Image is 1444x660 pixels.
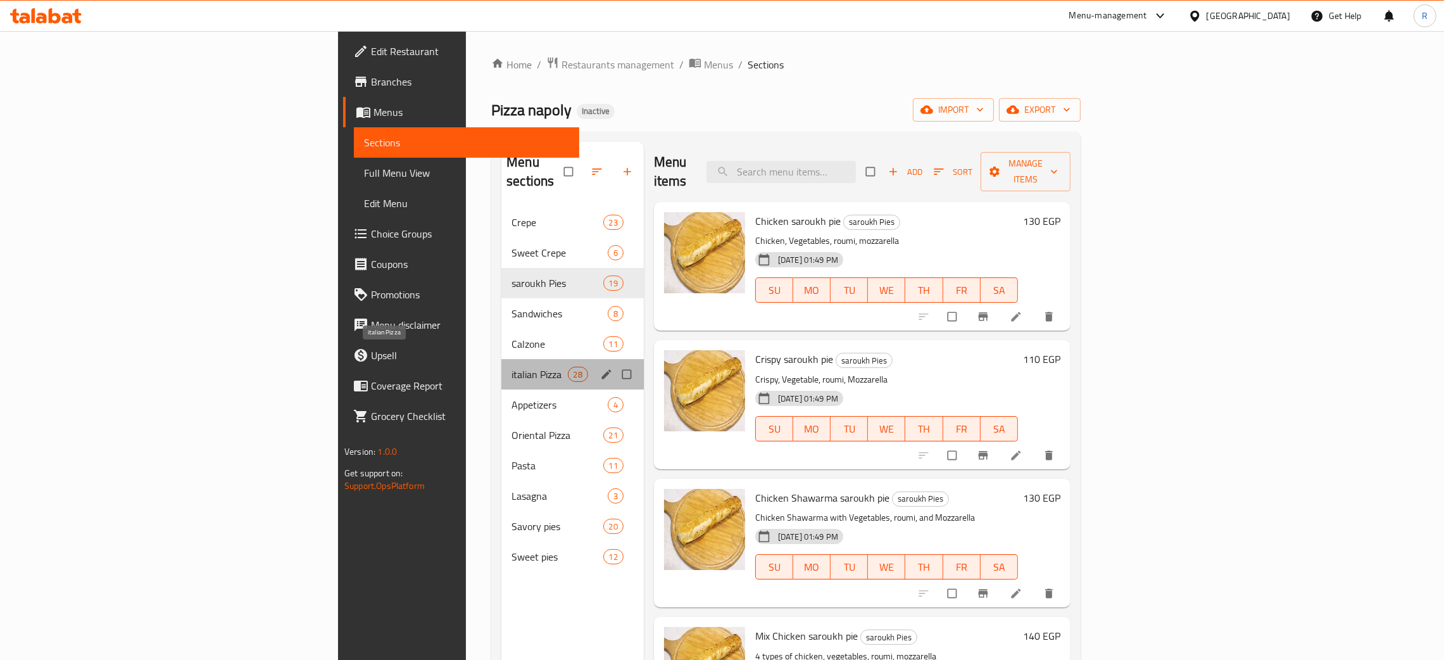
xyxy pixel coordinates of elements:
[604,429,623,441] span: 21
[948,558,976,576] span: FR
[843,215,900,230] div: saroukh Pies
[512,458,603,473] span: Pasta
[868,416,905,441] button: WE
[501,390,644,420] div: Appetizers4
[1010,449,1025,462] a: Edit menu item
[773,254,843,266] span: [DATE] 01:49 PM
[981,416,1018,441] button: SA
[755,233,1018,249] p: Chicken, Vegetables, roumi, mozzarella
[371,348,569,363] span: Upsell
[603,215,624,230] div: items
[512,306,608,321] span: Sandwiches
[940,305,967,329] span: Select to update
[583,158,613,186] span: Sort sections
[793,416,831,441] button: MO
[1035,441,1065,469] button: delete
[371,287,569,302] span: Promotions
[512,276,603,291] span: saroukh Pies
[371,44,569,59] span: Edit Restaurant
[1010,310,1025,323] a: Edit menu item
[1035,303,1065,331] button: delete
[343,371,579,401] a: Coverage Report
[831,416,868,441] button: TU
[910,281,938,300] span: TH
[755,277,793,303] button: SU
[986,281,1013,300] span: SA
[948,420,976,438] span: FR
[371,409,569,424] span: Grocery Checklist
[748,57,784,72] span: Sections
[836,558,863,576] span: TU
[986,420,1013,438] span: SA
[364,196,569,211] span: Edit Menu
[608,490,623,502] span: 3
[654,153,691,191] h2: Menu items
[664,212,745,293] img: Chicken saroukh pie
[608,397,624,412] div: items
[926,162,981,182] span: Sort items
[374,105,569,120] span: Menus
[354,127,579,158] a: Sections
[501,359,644,390] div: italian Pizza28edit
[798,281,826,300] span: MO
[873,558,900,576] span: WE
[755,488,889,507] span: Chicken Shawarma saroukh pie
[940,581,967,606] span: Select to update
[604,277,623,289] span: 19
[604,521,623,533] span: 20
[836,353,893,368] div: saroukh Pies
[913,98,994,122] button: import
[608,247,623,259] span: 6
[512,428,603,443] span: Oriental Pizza
[831,554,868,580] button: TU
[512,549,603,564] span: Sweet pies
[512,245,608,260] span: Sweet Crepe
[738,57,743,72] li: /
[501,481,644,511] div: Lasagna3
[1035,580,1065,607] button: delete
[773,531,843,543] span: [DATE] 01:49 PM
[491,56,1081,73] nav: breadcrumb
[831,277,868,303] button: TU
[836,353,892,368] span: saroukh Pies
[604,217,623,229] span: 23
[501,207,644,238] div: Crepe23
[910,558,938,576] span: TH
[940,443,967,467] span: Select to update
[1422,9,1428,23] span: R
[501,329,644,359] div: Calzone11
[343,340,579,371] a: Upsell
[371,317,569,333] span: Menu disclaimer
[343,97,579,127] a: Menus
[798,558,826,576] span: MO
[608,488,624,504] div: items
[793,554,831,580] button: MO
[931,162,976,182] button: Sort
[755,510,1018,526] p: Chicken Shawarma with Vegetables, roumi, and Mozzarella
[512,215,603,230] div: Crepe
[704,57,733,72] span: Menus
[761,558,788,576] span: SU
[604,460,623,472] span: 11
[603,276,624,291] div: items
[773,393,843,405] span: [DATE] 01:49 PM
[501,268,644,298] div: saroukh Pies19
[562,57,674,72] span: Restaurants management
[371,226,569,241] span: Choice Groups
[1023,350,1060,368] h6: 110 EGP
[868,554,905,580] button: WE
[608,245,624,260] div: items
[546,56,674,73] a: Restaurants management
[512,367,567,382] span: italian Pizza
[343,279,579,310] a: Promotions
[344,478,425,494] a: Support.OpsPlatform
[1009,102,1070,118] span: export
[1010,587,1025,600] a: Edit menu item
[969,303,1000,331] button: Branch-specific-item
[512,336,603,352] span: Calzone
[755,350,833,369] span: Crispy saroukh pie
[836,420,863,438] span: TU
[873,420,900,438] span: WE
[344,465,403,481] span: Get support on:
